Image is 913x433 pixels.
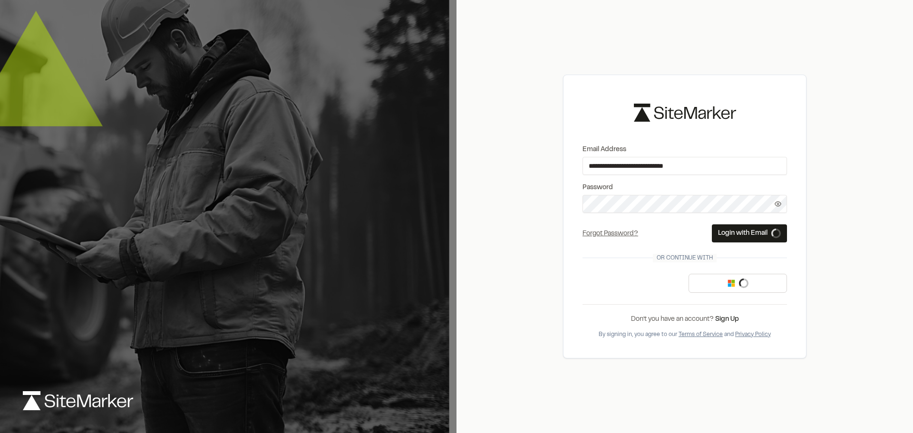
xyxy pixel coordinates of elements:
img: logo-black-rebrand.svg [634,104,736,121]
button: Privacy Policy [735,330,771,339]
span: Or continue with [653,254,717,262]
div: Don’t you have an account? [583,314,787,325]
img: logo-white-rebrand.svg [23,391,133,410]
button: Login with Email [712,224,787,242]
a: Forgot Password? [583,231,638,237]
label: Email Address [583,144,787,155]
label: Password [583,183,787,193]
div: By signing in, you agree to our and [583,330,787,339]
a: Sign Up [715,317,739,322]
iframe: Sign in with Google Button [578,273,675,294]
button: Terms of Service [679,330,723,339]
